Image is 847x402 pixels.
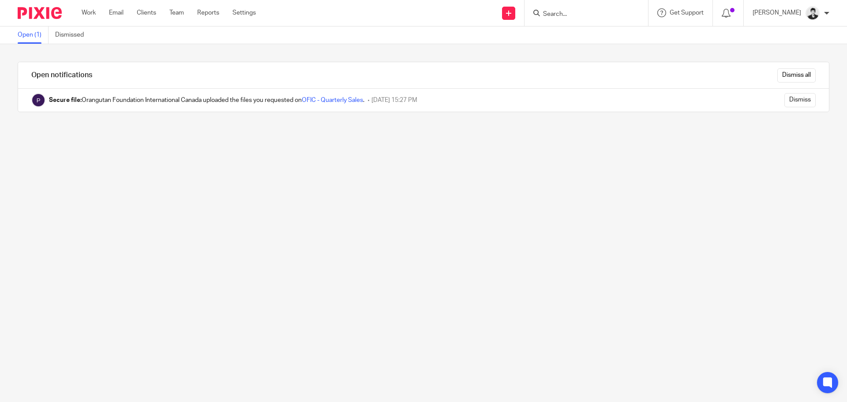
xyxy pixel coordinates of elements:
a: Open (1) [18,26,49,44]
div: Orangutan Foundation International Canada uploaded the files you requested on . [49,96,364,105]
span: Get Support [670,10,704,16]
a: Work [82,8,96,17]
b: Secure file: [49,97,82,103]
a: Clients [137,8,156,17]
input: Dismiss all [777,68,816,83]
input: Search [542,11,622,19]
p: [PERSON_NAME] [753,8,801,17]
input: Dismiss [784,93,816,107]
a: Email [109,8,124,17]
img: Pixie [31,93,45,107]
img: Pixie [18,7,62,19]
a: Team [169,8,184,17]
h1: Open notifications [31,71,92,80]
a: Reports [197,8,219,17]
span: [DATE] 15:27 PM [371,97,417,103]
img: squarehead.jpg [806,6,820,20]
a: Dismissed [55,26,90,44]
a: OFIC - Quarterly Sales [302,97,363,103]
a: Settings [232,8,256,17]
